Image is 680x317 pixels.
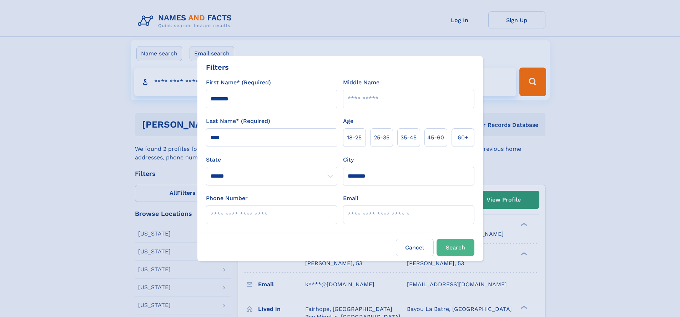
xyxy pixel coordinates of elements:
label: Phone Number [206,194,248,203]
label: Email [343,194,358,203]
label: Last Name* (Required) [206,117,270,125]
div: Filters [206,62,229,73]
button: Search [437,239,474,256]
span: 18‑25 [347,133,362,142]
span: 60+ [458,133,468,142]
label: Cancel [396,239,434,256]
label: Age [343,117,353,125]
span: 25‑35 [374,133,389,142]
span: 35‑45 [401,133,417,142]
label: State [206,155,337,164]
span: 45‑60 [427,133,444,142]
label: First Name* (Required) [206,78,271,87]
label: Middle Name [343,78,379,87]
label: City [343,155,354,164]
